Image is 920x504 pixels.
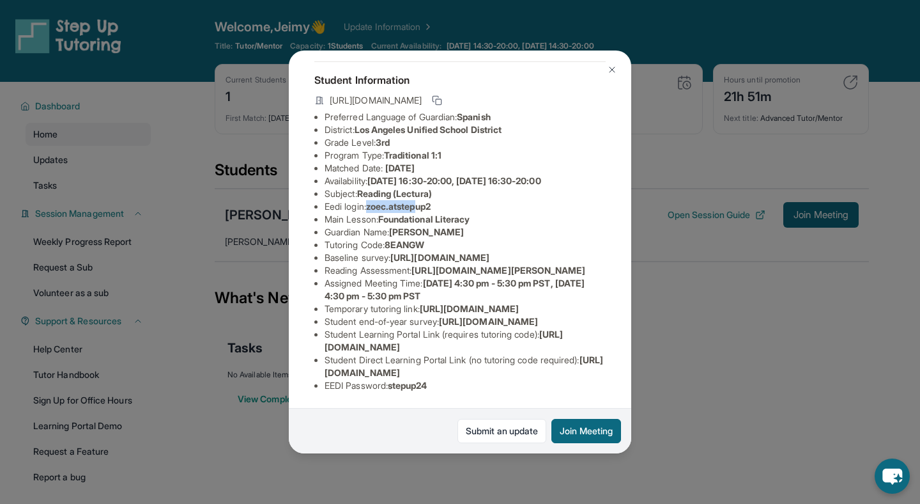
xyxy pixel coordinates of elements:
span: [PERSON_NAME] [389,226,464,237]
span: [URL][DOMAIN_NAME] [420,303,519,314]
span: [DATE] [385,162,415,173]
li: Tutoring Code : [325,239,606,251]
li: Program Type: [325,149,606,162]
li: Grade Level: [325,136,606,149]
img: Close Icon [607,65,617,75]
span: Reading (Lectura) [357,188,432,199]
span: Foundational Literacy [378,214,470,224]
li: Availability: [325,175,606,187]
button: chat-button [875,459,910,494]
span: Los Angeles Unified School District [355,124,502,135]
span: Traditional 1:1 [384,150,441,161]
li: Baseline survey : [325,251,606,264]
li: Eedi login : [325,200,606,213]
h4: Student Information [314,72,606,88]
li: Main Lesson : [325,213,606,226]
span: [URL][DOMAIN_NAME] [330,94,422,107]
li: EEDI Password : [325,379,606,392]
span: 3rd [376,137,390,148]
button: Copy link [429,93,445,108]
span: [DATE] 16:30-20:00, [DATE] 16:30-20:00 [367,175,541,186]
button: Join Meeting [551,419,621,443]
span: [URL][DOMAIN_NAME] [439,316,538,327]
span: stepup24 [388,380,427,391]
span: zoec.atstepup2 [366,201,431,212]
li: Reading Assessment : [325,264,606,277]
span: [DATE] 4:30 pm - 5:30 pm PST, [DATE] 4:30 pm - 5:30 pm PST [325,278,585,301]
li: Guardian Name : [325,226,606,239]
a: Submit an update [457,419,546,443]
span: Spanish [457,111,491,122]
li: Temporary tutoring link : [325,303,606,315]
li: District: [325,123,606,136]
span: 8EANGW [385,239,424,250]
li: Matched Date: [325,162,606,175]
li: Subject : [325,187,606,200]
li: Preferred Language of Guardian: [325,111,606,123]
li: Student end-of-year survey : [325,315,606,328]
span: [URL][DOMAIN_NAME][PERSON_NAME] [411,265,585,276]
li: Assigned Meeting Time : [325,277,606,303]
span: [URL][DOMAIN_NAME] [390,252,489,263]
li: Student Learning Portal Link (requires tutoring code) : [325,328,606,354]
li: Student Direct Learning Portal Link (no tutoring code required) : [325,354,606,379]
